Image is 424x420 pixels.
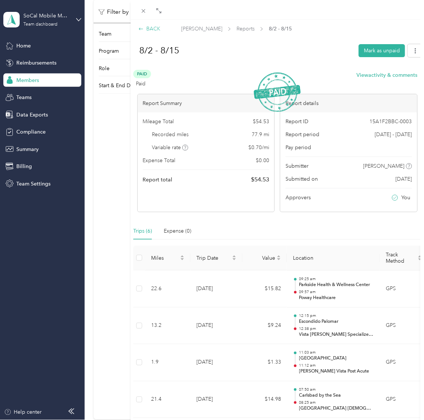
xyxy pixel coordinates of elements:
[286,131,319,138] span: Report period
[299,332,374,338] p: Vista [PERSON_NAME] Specialized Care
[138,94,274,112] div: Report Summary
[396,175,412,183] span: [DATE]
[299,327,374,332] p: 12:38 pm
[402,194,411,201] span: You
[253,118,269,125] span: $ 54.53
[299,393,374,399] p: Carlsbad by the Sea
[359,44,405,57] button: Mark as unpaid
[286,118,309,125] span: Report ID
[133,70,151,78] span: Paid
[299,282,374,288] p: Parkside Health & Wellness Center
[299,406,374,412] p: [GEOGRAPHIC_DATA] [DEMOGRAPHIC_DATA] Retirement
[145,270,190,308] td: 22.6
[256,157,269,164] span: $ 0.00
[363,162,405,170] span: [PERSON_NAME]
[299,276,374,282] p: 09:25 am
[277,254,281,259] span: caret-up
[237,25,255,33] span: Reports
[145,381,190,419] td: 21.4
[286,162,309,170] span: Submitter
[190,381,242,419] td: [DATE]
[190,308,242,345] td: [DATE]
[248,255,275,261] span: Value
[286,194,311,201] span: Approvers
[143,176,173,184] span: Report total
[299,400,374,406] p: 08:25 am
[242,308,287,345] td: $9.24
[277,257,281,262] span: caret-down
[299,350,374,355] p: 11:03 am
[299,355,374,362] p: [GEOGRAPHIC_DATA]
[145,246,190,270] th: Miles
[370,118,412,125] span: 15A1F2BBC-0003
[131,42,353,59] h1: 8/2 - 8/15
[136,80,146,88] span: Paid
[190,246,242,270] th: Trip Date
[152,131,189,138] span: Recorded miles
[375,131,412,138] span: [DATE] - [DATE]
[181,25,222,33] span: [PERSON_NAME]
[190,344,242,381] td: [DATE]
[254,72,301,112] img: PaidStamp
[180,254,185,259] span: caret-up
[143,118,174,125] span: Mileage Total
[299,289,374,295] p: 09:57 am
[299,295,374,301] p: Poway Healthcare
[152,144,188,151] span: Variable rate
[299,319,374,325] p: Escondido Palomar
[299,314,374,319] p: 12:15 pm
[286,175,318,183] span: Submitted on
[287,246,380,270] th: Location
[143,157,176,164] span: Expense Total
[232,257,237,262] span: caret-down
[164,227,191,235] div: Expense (0)
[286,144,311,151] span: Pay period
[386,252,416,264] span: Track Method
[299,363,374,368] p: 11:12 am
[138,25,160,33] div: BACK
[196,255,231,261] span: Trip Date
[242,381,287,419] td: $14.98
[418,257,422,262] span: caret-down
[242,344,287,381] td: $1.33
[242,246,287,270] th: Value
[269,25,292,33] span: 8/2 - 8/15
[133,227,152,235] div: Trips (6)
[418,254,422,259] span: caret-up
[252,131,269,138] span: 77.9 mi
[382,378,424,420] iframe: Everlance-gr Chat Button Frame
[151,255,179,261] span: Miles
[190,270,242,308] td: [DATE]
[232,254,237,259] span: caret-up
[180,257,185,262] span: caret-down
[299,387,374,393] p: 07:50 am
[145,344,190,381] td: 1.9
[280,94,417,112] div: Report details
[248,144,269,151] span: $ 0.70 / mi
[242,270,287,308] td: $15.82
[299,368,374,375] p: [PERSON_NAME] Vista Post Acute
[357,71,418,79] button: Viewactivity & comments
[145,308,190,345] td: 13.2
[251,175,269,184] span: $ 54.53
